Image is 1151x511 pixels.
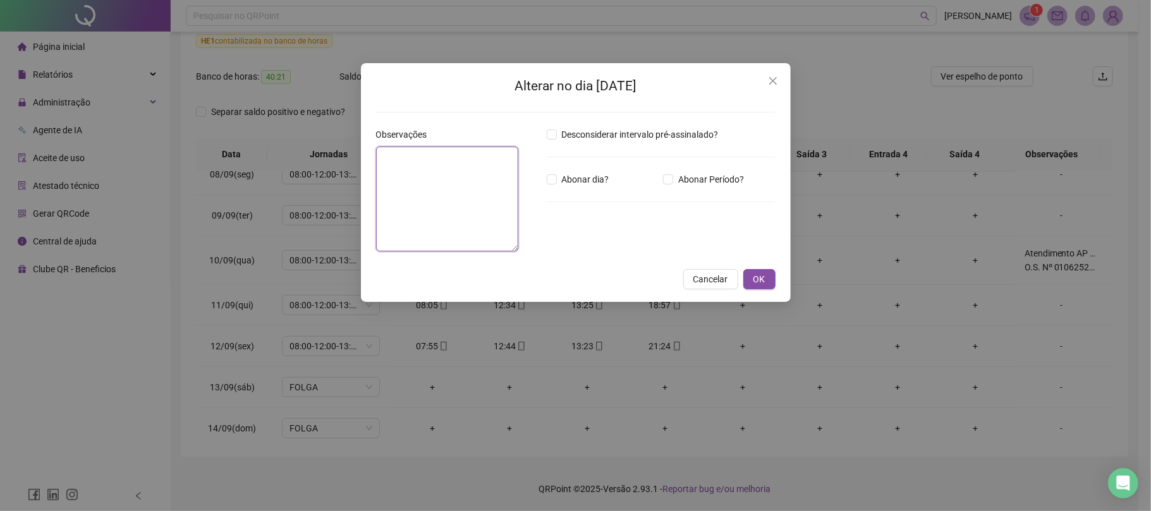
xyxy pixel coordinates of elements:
[693,272,728,286] span: Cancelar
[763,71,783,91] button: Close
[376,76,776,97] h2: Alterar no dia [DATE]
[557,128,724,141] span: Desconsiderar intervalo pré-assinalado?
[683,269,738,289] button: Cancelar
[376,128,435,141] label: Observações
[743,269,776,289] button: OK
[557,172,614,186] span: Abonar dia?
[673,172,749,186] span: Abonar Período?
[753,272,765,286] span: OK
[768,76,778,86] span: close
[1108,468,1138,498] div: Open Intercom Messenger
